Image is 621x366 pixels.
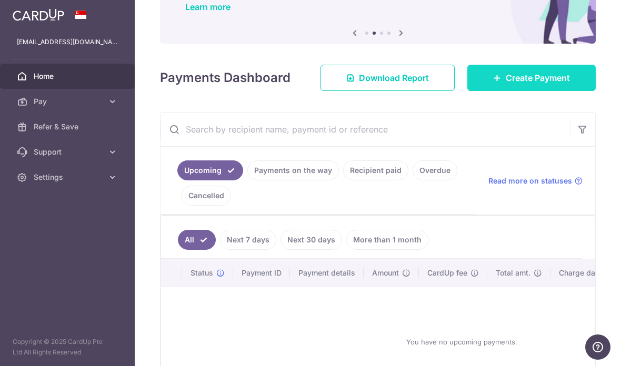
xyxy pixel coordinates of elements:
a: Next 7 days [220,230,276,250]
span: Support [34,147,103,157]
a: Download Report [320,65,455,91]
input: Search by recipient name, payment id or reference [161,113,570,146]
th: Payment ID [233,259,290,287]
span: Charge date [559,268,602,278]
a: Learn more [185,2,231,12]
a: Next 30 days [281,230,342,250]
h4: Payments Dashboard [160,68,291,87]
span: Download Report [359,72,429,84]
a: Upcoming [177,160,243,180]
span: Total amt. [496,268,530,278]
span: Refer & Save [34,121,103,132]
span: Pay [34,96,103,107]
span: Home [34,71,103,82]
span: Read more on statuses [488,176,572,186]
a: More than 1 month [346,230,428,250]
span: Settings [34,172,103,182]
a: Read more on statuses [488,176,583,186]
a: Recipient paid [343,160,408,180]
img: CardUp [13,8,64,21]
a: Cancelled [182,186,231,206]
span: Status [191,268,213,278]
a: Overdue [413,160,457,180]
span: CardUp fee [427,268,467,278]
a: All [178,230,216,250]
span: Create Payment [506,72,570,84]
th: Payment details [290,259,364,287]
span: Amount [372,268,399,278]
a: Payments on the way [247,160,339,180]
p: [EMAIL_ADDRESS][DOMAIN_NAME] [17,37,118,47]
iframe: Opens a widget where you can find more information [585,334,610,361]
a: Create Payment [467,65,596,91]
